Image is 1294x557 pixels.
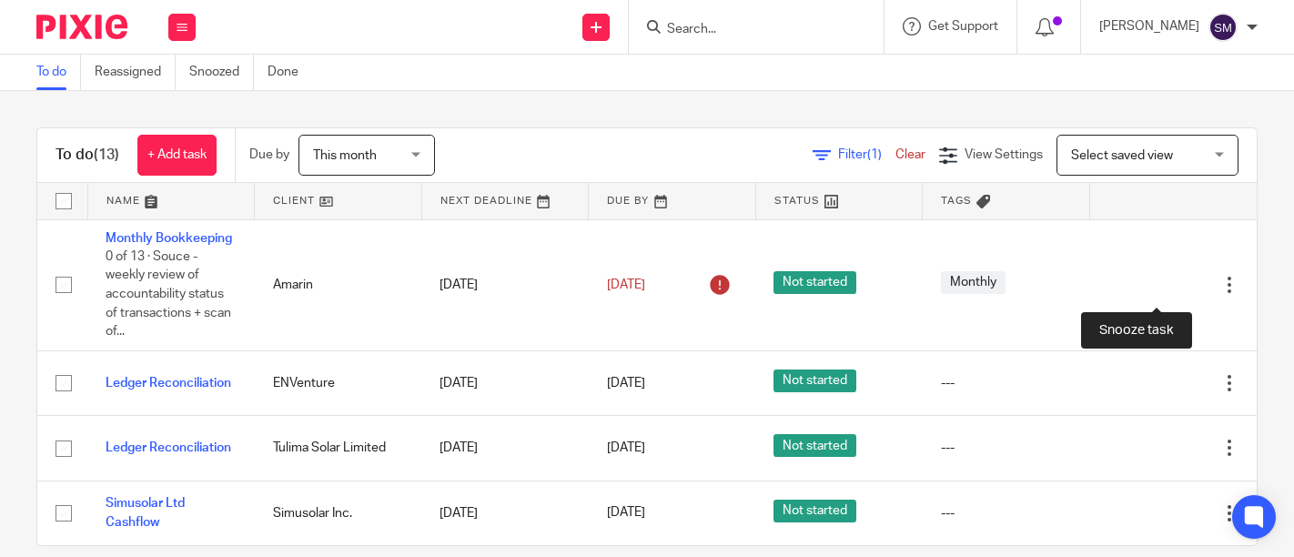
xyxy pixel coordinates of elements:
[773,500,856,522] span: Not started
[249,146,289,164] p: Due by
[607,507,645,520] span: [DATE]
[36,15,127,39] img: Pixie
[867,148,882,161] span: (1)
[421,416,589,481] td: [DATE]
[1208,13,1238,42] img: svg%3E
[421,219,589,350] td: [DATE]
[895,148,925,161] a: Clear
[255,219,422,350] td: Amarin
[56,146,119,165] h1: To do
[313,149,377,162] span: This month
[607,441,645,454] span: [DATE]
[941,374,1072,392] div: ---
[106,377,231,390] a: Ledger Reconciliation
[838,148,895,161] span: Filter
[268,55,312,90] a: Done
[1071,149,1173,162] span: Select saved view
[607,278,645,291] span: [DATE]
[941,271,1006,294] span: Monthly
[137,135,217,176] a: + Add task
[421,481,589,545] td: [DATE]
[941,504,1072,522] div: ---
[941,439,1072,457] div: ---
[928,20,998,33] span: Get Support
[773,271,856,294] span: Not started
[965,148,1043,161] span: View Settings
[607,377,645,390] span: [DATE]
[773,434,856,457] span: Not started
[255,416,422,481] td: Tulima Solar Limited
[941,196,972,206] span: Tags
[421,350,589,415] td: [DATE]
[106,441,231,454] a: Ledger Reconciliation
[94,147,119,162] span: (13)
[106,497,185,528] a: Simusolar Ltd Cashflow
[255,350,422,415] td: ENVenture
[665,22,829,38] input: Search
[773,370,856,392] span: Not started
[95,55,176,90] a: Reassigned
[106,232,232,245] a: Monthly Bookkeeping
[36,55,81,90] a: To do
[189,55,254,90] a: Snoozed
[255,481,422,545] td: Simusolar Inc.
[1099,17,1199,35] p: [PERSON_NAME]
[106,250,231,338] span: 0 of 13 · Souce - weekly review of accountability status of transactions + scan of...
